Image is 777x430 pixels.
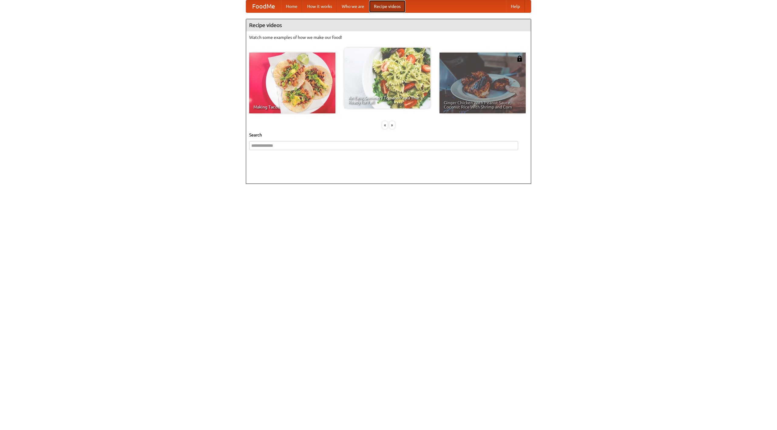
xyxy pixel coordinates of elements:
a: Making Tacos [249,53,335,113]
div: « [382,121,388,129]
a: Recipe videos [369,0,405,12]
a: Home [281,0,302,12]
a: Help [506,0,525,12]
a: An Easy, Summery Tomato Pasta That's Ready for Fall [344,48,430,108]
p: Watch some examples of how we make our food! [249,34,528,40]
a: FoodMe [246,0,281,12]
div: » [389,121,395,129]
h4: Recipe videos [246,19,531,31]
a: How it works [302,0,337,12]
span: An Easy, Summery Tomato Pasta That's Ready for Fall [348,96,426,104]
a: Who we are [337,0,369,12]
h5: Search [249,132,528,138]
span: Making Tacos [253,105,331,109]
img: 483408.png [517,56,523,62]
